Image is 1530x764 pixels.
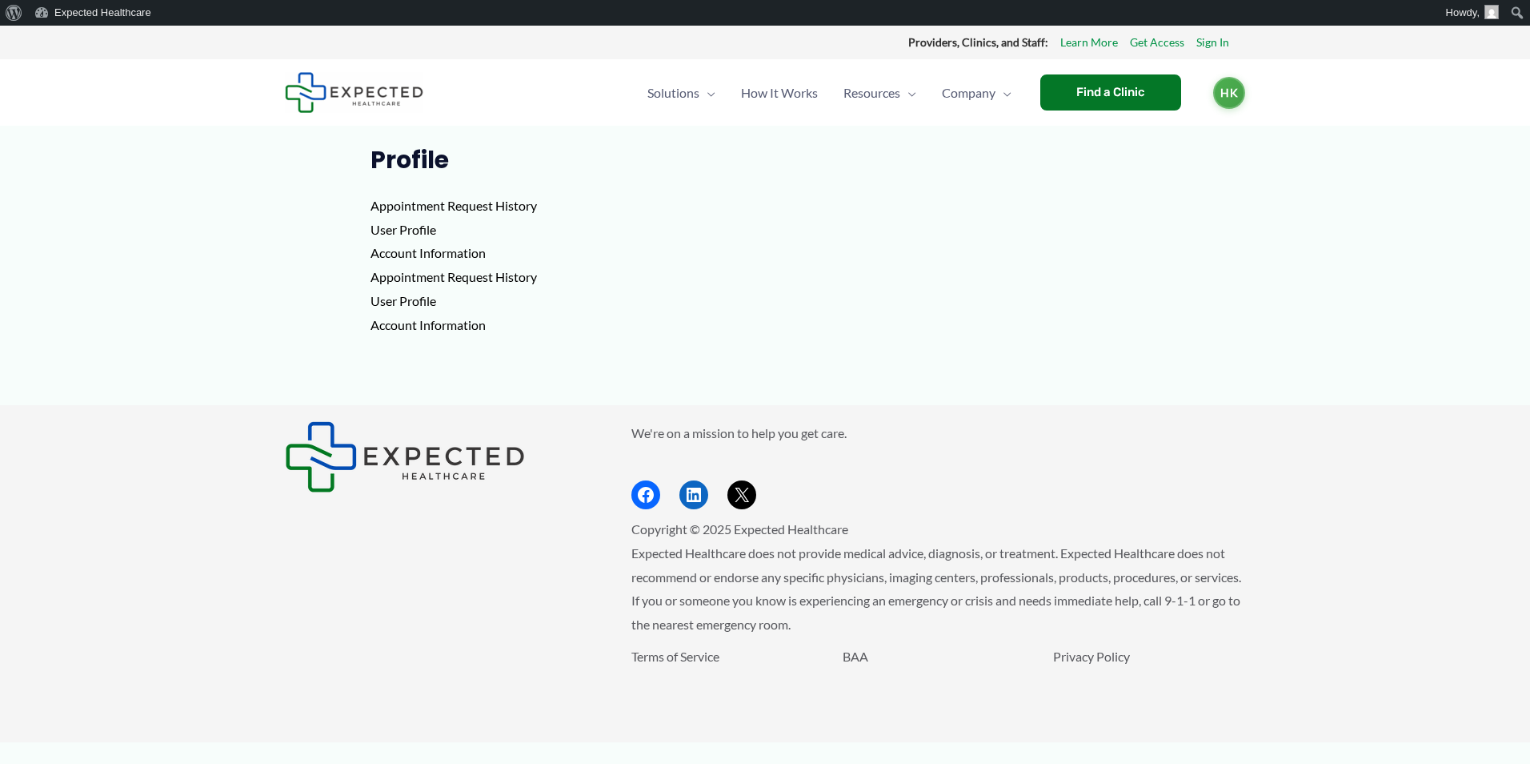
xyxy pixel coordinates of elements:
[631,421,1245,445] p: We're on a mission to help you get care.
[1196,32,1229,53] a: Sign In
[1213,77,1245,109] a: HK
[631,645,1245,705] aside: Footer Widget 3
[631,421,1245,510] aside: Footer Widget 2
[635,65,728,121] a: SolutionsMenu Toggle
[285,421,591,493] aside: Footer Widget 1
[1130,32,1184,53] a: Get Access
[631,545,1241,632] span: Expected Healthcare does not provide medical advice, diagnosis, or treatment. Expected Healthcare...
[370,146,1160,175] h1: Profile
[631,649,719,664] a: Terms of Service
[1040,74,1181,111] a: Find a Clinic
[1053,649,1130,664] a: Privacy Policy
[908,35,1048,49] strong: Providers, Clinics, and Staff:
[699,65,715,121] span: Menu Toggle
[635,65,1024,121] nav: Primary Site Navigation
[831,65,929,121] a: ResourcesMenu Toggle
[929,65,1024,121] a: CompanyMenu Toggle
[285,421,525,493] img: Expected Healthcare Logo - side, dark font, small
[1060,32,1118,53] a: Learn More
[728,65,831,121] a: How It Works
[647,65,699,121] span: Solutions
[900,65,916,121] span: Menu Toggle
[942,65,995,121] span: Company
[370,194,1160,336] p: Appointment Request History User Profile Account Information Appointment Request History User Pro...
[843,65,900,121] span: Resources
[285,72,423,113] img: Expected Healthcare Logo - side, dark font, small
[741,65,818,121] span: How It Works
[631,521,848,537] span: Copyright © 2025 Expected Healthcare
[843,649,868,664] a: BAA
[995,65,1011,121] span: Menu Toggle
